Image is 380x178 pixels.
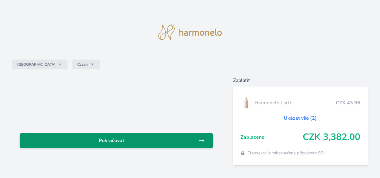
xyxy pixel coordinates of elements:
a: Pokračovat [20,133,213,148]
h6: Zaplatit [233,77,368,84]
span: Harmonelo Lacto [254,99,336,106]
img: CLEAN_LACTO_se_stinem_x-hi-lo.jpg [240,95,252,110]
span: Czech [77,62,88,67]
button: Czech [72,60,100,69]
span: CZK 43.96 [336,99,360,106]
span: CZK 3,382.00 [303,132,360,143]
span: [GEOGRAPHIC_DATA] [17,62,56,67]
span: Zaplaceno [240,133,303,141]
img: logo.svg [158,25,222,40]
button: [GEOGRAPHIC_DATA] [12,60,67,69]
span: Transakce je zabezpečena připojením SSL [248,150,326,156]
span: Pokračovat [25,137,198,144]
a: Ukázat vše (2) [284,114,317,122]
